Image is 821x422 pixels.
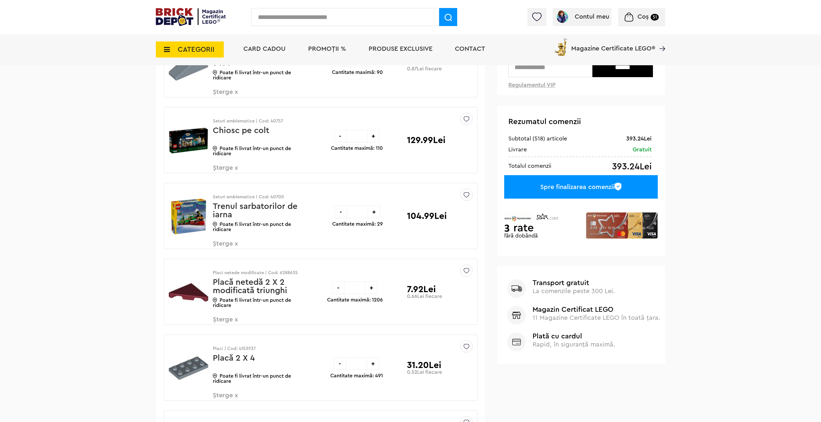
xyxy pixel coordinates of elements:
img: Placă 2 X 4 [169,344,208,392]
p: Poate fi livrat într-un punct de ridicare [213,373,305,384]
span: 11 Magazine Certificate LEGO în toată țara. [533,315,660,321]
div: - [335,206,347,218]
span: Rapid, în siguranță maximă. [533,341,615,348]
p: Cantitate maximă: 1206 [327,297,383,302]
p: Poate fi livrat într-un punct de ridicare [213,298,305,308]
div: Subtotal (518) articole [508,135,567,142]
a: Regulamentul VIP [508,82,555,88]
span: Șterge x [213,165,288,178]
p: Seturi emblematice | Cod: 40700 [213,195,305,199]
a: Magazine Certificate LEGO® [655,37,665,43]
a: PROMOȚII % [308,46,346,52]
a: Trenul sarbatorilor de iarna [213,202,297,219]
div: + [367,130,380,142]
div: Livrare [508,146,527,153]
p: Cantitate maximă: 491 [330,373,383,378]
a: Contul meu [555,13,609,20]
p: Poate fi livrat într-un punct de ridicare [213,70,305,80]
a: Chiosc pe colt [213,126,269,135]
p: Placi | Cod: 4153937 [213,346,305,351]
span: Contul meu [575,13,609,20]
img: Placă netedă 2 X 2 modificată triunghi [169,268,208,316]
span: Magazine Certificate LEGO® [571,37,655,52]
p: Poate fi livrat într-un punct de ridicare [213,146,305,156]
a: Spre finalizarea comenzii [504,175,658,199]
p: Seturi emblematice | Cod: 40757 [213,119,305,123]
div: 393.24Lei [626,135,652,142]
img: Chiosc pe colt [169,116,208,165]
span: Șterge x [213,89,288,103]
p: Cantitate maximă: 110 [331,146,383,151]
div: - [334,130,346,142]
img: Trenul sarbatorilor de iarna [169,192,208,240]
img: Plată cu cardul [507,333,526,351]
div: - [334,357,346,370]
img: Magazin Certificat LEGO [507,306,526,325]
span: Șterge x [213,240,288,254]
a: Placă netedă 2 X 2 modificată triunghi [213,278,287,295]
p: Cantitate maximă: 90 [332,70,383,75]
p: 129.99Lei [407,136,446,145]
b: Transport gratuit [533,279,661,286]
span: CATEGORII [178,46,214,53]
p: Poate fi livrat într-un punct de ridicare [213,222,305,232]
p: 0.66Lei fiecare [407,294,442,299]
span: Rezumatul comenzii [508,118,581,126]
p: Placi netede modificate | Cod: 6288635 [213,271,305,275]
p: 7.92Lei [407,285,436,294]
span: Coș [637,13,649,20]
div: + [365,282,378,294]
a: Placă 2 X 4 [213,354,255,362]
p: Cantitate maximă: 29 [332,221,383,227]
p: 104.99Lei [407,211,447,220]
a: Produse exclusive [369,46,432,52]
b: Magazin Certificat LEGO [533,306,661,313]
div: Gratuit [633,146,652,153]
span: La comenzile peste 300 Lei. [533,288,615,294]
div: Totalul comenzii [508,162,551,170]
img: Transport gratuit [507,279,526,298]
span: Șterge x [213,316,288,330]
div: 393.24Lei [612,162,652,171]
span: Șterge x [213,392,288,406]
div: + [367,357,379,370]
div: - [332,282,344,294]
p: 31.20Lei [407,361,441,370]
p: 0.52Lei fiecare [407,370,442,375]
p: 0.87Lei fiecare [407,66,442,71]
b: Plată cu cardul [533,333,661,340]
a: Card Cadou [243,46,286,52]
a: Contact [455,46,485,52]
small: 51 [651,14,659,21]
div: + [368,206,380,218]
